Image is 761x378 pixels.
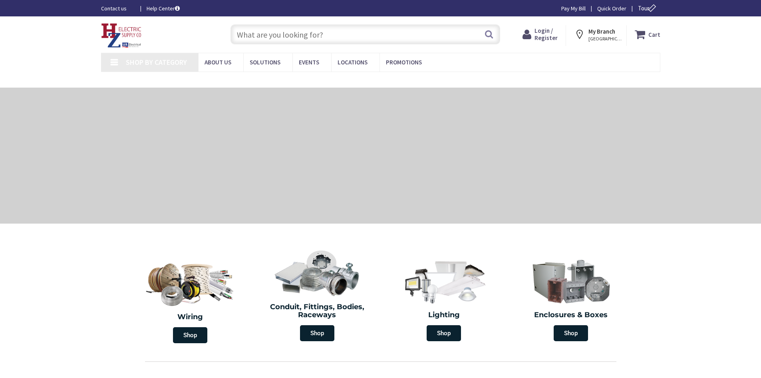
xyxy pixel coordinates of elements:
h2: Conduit, Fittings, Bodies, Raceways [260,303,375,319]
span: Locations [338,58,368,66]
h2: Wiring [131,313,250,321]
span: About Us [205,58,231,66]
a: Enclosures & Boxes Shop [509,254,632,345]
a: Cart [635,27,660,42]
a: Help Center [147,4,180,12]
span: Login / Register [534,27,558,42]
img: HZ Electric Supply [101,23,142,48]
span: Shop By Category [126,58,187,67]
a: Quick Order [597,4,626,12]
span: Promotions [386,58,422,66]
span: Shop [427,325,461,341]
a: Contact us [101,4,134,12]
span: [GEOGRAPHIC_DATA], [GEOGRAPHIC_DATA] [588,36,622,42]
a: Lighting Shop [383,254,506,345]
input: What are you looking for? [230,24,500,44]
span: Shop [300,325,334,341]
strong: Cart [648,27,660,42]
a: Login / Register [523,27,558,42]
span: Shop [554,325,588,341]
a: Conduit, Fittings, Bodies, Raceways Shop [256,246,379,345]
span: Shop [173,327,207,343]
h2: Enclosures & Boxes [513,311,628,319]
span: Events [299,58,319,66]
div: My Branch [GEOGRAPHIC_DATA], [GEOGRAPHIC_DATA] [574,27,619,42]
a: Wiring Shop [127,254,254,347]
h2: Lighting [387,311,502,319]
span: Tour [638,4,658,12]
strong: My Branch [588,28,615,35]
a: Pay My Bill [561,4,586,12]
span: Solutions [250,58,280,66]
